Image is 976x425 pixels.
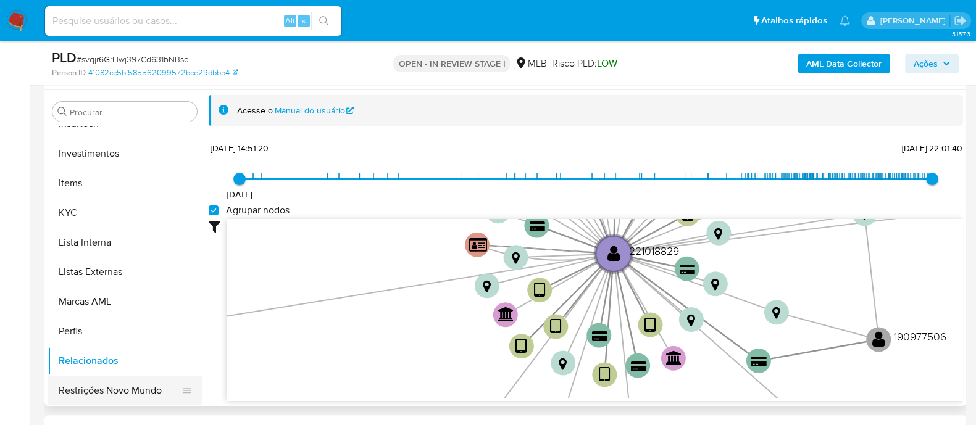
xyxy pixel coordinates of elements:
[227,188,253,200] span: [DATE]
[840,15,850,26] a: Notificações
[209,205,219,215] input: Agrupar nodos
[894,329,946,344] text: 190977506
[551,57,617,70] span: Risco PLD:
[237,105,273,117] span: Acesse o
[596,56,617,70] span: LOW
[48,168,202,198] button: Items
[880,15,949,27] p: adriano.brito@mercadolivre.com
[515,337,527,355] text: 
[48,287,202,316] button: Marcas AML
[311,12,336,30] button: search-icon
[48,376,192,405] button: Restrições Novo Mundo
[592,330,607,342] text: 
[211,142,269,154] span: [DATE] 14:51:20
[951,29,970,39] span: 3.157.3
[644,316,656,334] text: 
[914,54,938,73] span: Ações
[872,330,885,348] text: 
[607,244,620,262] text: 
[711,278,719,291] text: 
[77,53,189,65] span: # svqjr6GrHwj397Cd631bNBsq
[45,13,341,29] input: Pesquise usuários ou casos...
[52,47,77,67] b: PLD
[88,67,238,78] a: 41082cc5bf585562099572bce29dbbb4
[798,54,890,73] button: AML Data Collector
[393,55,510,72] p: OPEN - IN REVIEW STAGE I
[512,251,520,265] text: 
[48,257,202,287] button: Listas Externas
[302,15,306,27] span: s
[682,205,694,223] text: 
[860,207,868,221] text: 
[687,313,695,327] text: 
[52,67,86,78] b: Person ID
[498,307,514,321] text: 
[954,14,967,27] a: Sair
[534,281,546,299] text: 
[806,54,882,73] b: AML Data Collector
[599,366,611,384] text: 
[902,142,962,154] span: [DATE] 22:01:40
[629,243,679,258] text: 221018829
[48,228,202,257] button: Lista Interna
[226,204,290,217] span: Agrupar nodos
[905,54,959,73] button: Ações
[515,57,546,70] div: MLB
[751,356,767,368] text: 
[57,107,67,117] button: Procurar
[559,357,567,370] text: 
[680,263,695,275] text: 
[469,236,486,252] text: 
[631,360,646,372] text: 
[714,226,722,240] text: 
[48,139,202,168] button: Investimentos
[48,316,202,346] button: Perfis
[666,350,682,365] text: 
[48,198,202,228] button: KYC
[48,346,202,376] button: Relacionados
[285,15,295,27] span: Alt
[772,306,780,320] text: 
[70,107,192,118] input: Procurar
[275,105,354,117] a: Manual do usuário
[530,220,545,232] text: 
[483,279,491,293] text: 
[761,14,827,27] span: Atalhos rápidos
[550,318,562,336] text: 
